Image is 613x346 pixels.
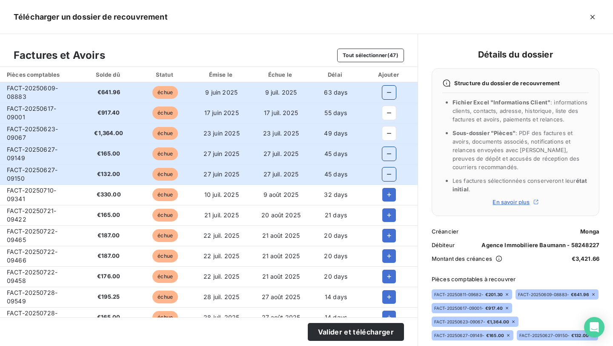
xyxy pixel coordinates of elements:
[311,225,361,246] td: 20 days
[253,70,309,79] div: Échue le
[86,150,132,158] span: €165.00
[251,144,311,164] td: 27 juil. 2025
[311,144,361,164] td: 45 days
[192,82,251,103] td: 9 juin 2025
[7,248,57,264] span: FACT-20250722-09466
[251,205,311,225] td: 20 août 2025
[192,225,251,246] td: 22 juil. 2025
[454,80,560,86] span: Structure du dossier de recouvrement
[14,48,105,63] h3: Factures et Avoirs
[251,123,311,144] td: 23 juil. 2025
[251,246,311,266] td: 21 août 2025
[152,188,178,201] span: échue
[481,242,599,248] span: Agence Immobiliere Baumann - 58248227
[572,255,599,262] span: €3,421.66
[311,123,361,144] td: 49 days
[487,319,509,325] span: €1,364.00
[453,130,580,170] span: : PDF des factures et avoirs, documents associés, notifications et relances envoyées avec [PERSON...
[192,123,251,144] td: 23 juin 2025
[311,287,361,307] td: 14 days
[7,289,57,305] span: FACT-20250728-09549
[519,332,589,338] div: FACT-20250627-09150 -
[7,146,57,161] span: FACT-20250627-09149
[453,130,516,136] span: Sous-dossier "Pièces"
[363,70,416,79] div: Ajouter
[192,144,251,164] td: 27 juin 2025
[311,266,361,287] td: 20 days
[453,99,587,123] span: : informations clients, contacts, adresse, historique, liste des factures et avoirs, paiements et...
[152,270,178,283] span: échue
[251,185,311,205] td: 9 août 2025
[453,177,587,193] span: Les factures sélectionnées conserveront leur .
[432,255,492,262] span: Montant des créances
[192,266,251,287] td: 22 juil. 2025
[7,207,56,223] span: FACT-20250721-09422
[192,205,251,225] td: 21 juil. 2025
[86,109,132,117] span: €917.40
[152,168,178,181] span: échue
[434,291,503,297] div: FACT-20250811-09682 -
[152,209,178,222] span: échue
[152,311,178,324] span: échue
[251,225,311,246] td: 21 août 2025
[311,185,361,205] td: 32 days
[86,313,132,322] span: €165.00
[580,228,599,235] span: Monga
[434,305,503,311] div: FACT-20250617-09001 -
[194,70,249,79] div: Émise le
[434,319,509,325] div: FACT-20250623-09067 -
[251,266,311,287] td: 21 août 2025
[7,166,57,182] span: FACT-20250627-09150
[2,70,77,79] div: Pièces comptables
[251,82,311,103] td: 9 juil. 2025
[192,246,251,266] td: 22 juil. 2025
[7,228,57,243] span: FACT-20250722-09465
[311,164,361,185] td: 45 days
[7,309,57,325] span: FACT-20250728-09538
[7,125,58,141] span: FACT-20250623-09067
[308,323,404,341] button: Valider et télécharger
[192,103,251,123] td: 17 juin 2025
[152,86,178,99] span: échue
[86,293,132,301] span: €195.25
[192,287,251,307] td: 28 juil. 2025
[311,246,361,266] td: 20 days
[14,11,168,23] h5: Télécharger un dossier de recouvrement
[584,317,604,337] div: Open Intercom Messenger
[7,187,56,202] span: FACT-20250710-09341
[571,332,589,338] span: €132.00
[434,332,504,338] div: FACT-20250627-09149 -
[192,164,251,185] td: 27 juin 2025
[251,164,311,185] td: 27 juil. 2025
[432,242,455,248] span: Débiteur
[152,107,178,119] span: échue
[192,185,251,205] td: 10 juil. 2025
[312,70,359,79] div: Délai
[7,105,56,121] span: FACT-20250617-09001
[152,250,178,262] span: échue
[80,70,137,79] div: Solde dû
[251,103,311,123] td: 17 juil. 2025
[311,307,361,328] td: 14 days
[311,103,361,123] td: 55 days
[311,82,361,103] td: 63 days
[152,147,178,160] span: échue
[337,49,404,62] button: Tout sélectionner(47)
[86,88,132,97] span: €641.96
[86,252,132,260] span: €187.00
[86,170,132,179] span: €132.00
[571,291,589,297] span: €641.96
[486,332,504,338] span: €165.00
[86,231,132,240] span: €187.00
[518,291,589,297] div: FACT-20250609-08883 -
[86,272,132,281] span: €176.00
[152,229,178,242] span: échue
[432,228,458,235] span: Créancier
[7,268,57,284] span: FACT-20250722-09458
[152,291,178,303] span: échue
[493,199,530,205] span: En savoir plus
[7,84,58,100] span: FACT-20250609-08883
[251,287,311,307] td: 27 août 2025
[485,291,503,297] span: €201.30
[140,70,190,79] div: Statut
